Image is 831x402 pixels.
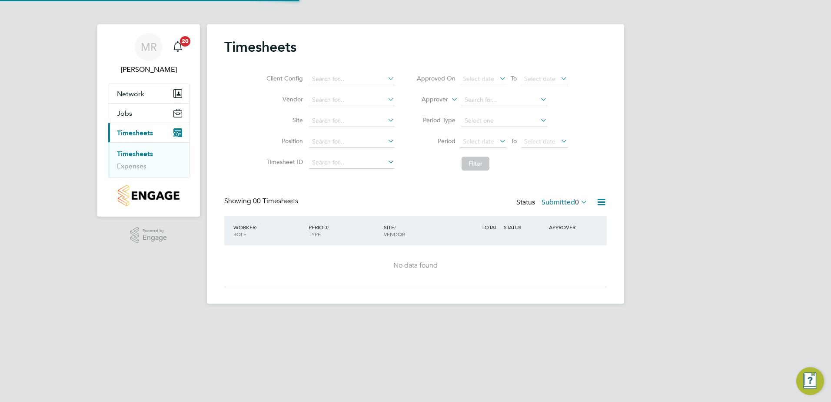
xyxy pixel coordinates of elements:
span: 00 Timesheets [253,197,298,205]
span: Powered by [143,227,167,234]
span: / [256,224,257,231]
label: Timesheet ID [264,158,303,166]
div: PERIOD [306,219,382,242]
input: Search for... [309,115,395,127]
span: Martyn Reed [108,64,189,75]
span: Jobs [117,109,132,117]
nav: Main navigation [97,24,200,217]
span: To [508,73,519,84]
div: No data found [233,261,598,270]
div: Showing [224,197,300,206]
a: MR[PERSON_NAME] [108,33,189,75]
span: Network [117,90,144,98]
label: Approved On [416,74,455,82]
span: / [394,224,396,231]
button: Engage Resource Center [796,367,824,395]
label: Period Type [416,116,455,124]
span: Engage [143,234,167,241]
span: Select date [524,137,555,145]
input: Search for... [309,94,395,106]
span: Select date [463,137,494,145]
h2: Timesheets [224,38,296,56]
div: Timesheets [108,142,189,178]
label: Period [416,137,455,145]
span: Timesheets [117,129,153,137]
a: Timesheets [117,150,153,158]
div: WORKER [231,219,306,242]
label: Position [264,137,303,145]
input: Search for... [309,73,395,85]
span: ROLE [233,231,246,238]
span: VENDOR [384,231,405,238]
a: Powered byEngage [130,227,167,244]
input: Search for... [309,157,395,169]
button: Timesheets [108,123,189,142]
a: 20 [169,33,186,61]
button: Jobs [108,104,189,123]
div: STATUS [502,219,547,235]
input: Search for... [309,136,395,148]
button: Filter [462,157,489,171]
label: Approver [409,95,448,104]
span: MR [141,41,157,53]
input: Select one [462,115,547,127]
label: Client Config [264,74,303,82]
span: Select date [524,75,555,83]
span: 20 [180,36,190,47]
div: APPROVER [547,219,592,235]
span: To [508,135,519,147]
span: TYPE [309,231,321,238]
div: SITE [382,219,457,242]
span: / [327,224,329,231]
label: Site [264,116,303,124]
label: Vendor [264,95,303,103]
a: Expenses [117,162,146,170]
img: countryside-properties-logo-retina.png [118,185,179,206]
span: 0 [575,198,579,207]
span: Select date [463,75,494,83]
label: Submitted [542,198,588,207]
input: Search for... [462,94,547,106]
button: Network [108,84,189,103]
div: Status [516,197,589,209]
a: Go to home page [108,185,189,206]
span: TOTAL [482,224,497,231]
